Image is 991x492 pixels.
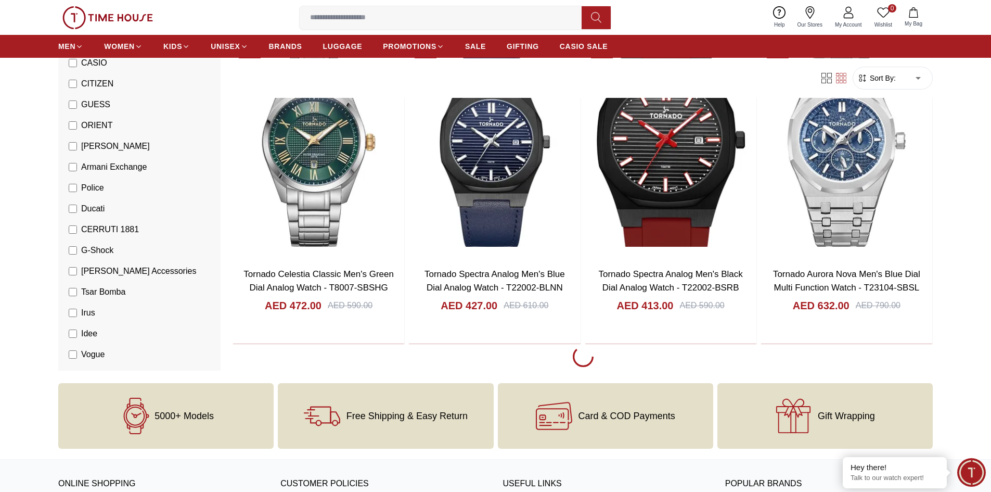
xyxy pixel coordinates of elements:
span: 5000+ Models [155,411,214,421]
span: Our Stores [793,21,827,29]
a: PROMOTIONS [383,37,444,56]
input: Armani Exchange [69,163,77,171]
a: Our Stores [791,4,829,31]
a: SALE [465,37,486,56]
h3: USEFUL LINKS [503,476,711,492]
h3: CUSTOMER POLICIES [280,476,488,492]
span: CERRUTI 1881 [81,223,139,236]
input: [PERSON_NAME] Accessories [69,267,77,275]
input: Ducati [69,205,77,213]
a: LUGGAGE [323,37,363,56]
div: AED 610.00 [504,299,548,312]
div: Chat Widget [957,458,986,487]
a: Tornado Spectra Analog Men's Blue Dial Analog Watch - T22002-BLNN [424,269,565,293]
a: BRANDS [269,37,302,56]
div: AED 590.00 [328,299,372,312]
button: My Bag [898,5,929,30]
a: MEN [58,37,83,56]
input: G-Shock [69,246,77,255]
span: SALE [465,41,486,52]
span: My Bag [900,20,926,28]
h3: Popular Brands [725,476,933,492]
span: BRANDS [269,41,302,52]
div: Hey there! [851,462,939,473]
h4: AED 413.00 [617,298,674,313]
span: Gift Wrapping [818,411,875,421]
span: Irus [81,307,95,319]
h4: AED 472.00 [265,298,321,313]
span: GUESS [81,98,110,111]
img: Tornado Spectra Analog Men's Blue Dial Analog Watch - T22002-BLNN [409,35,580,259]
span: 0 [888,4,896,12]
input: Irus [69,309,77,317]
a: KIDS [163,37,190,56]
span: [PERSON_NAME] Accessories [81,265,196,277]
input: CASIO [69,59,77,67]
span: Sort By: [868,73,896,83]
input: [PERSON_NAME] [69,142,77,150]
span: CASIO [81,57,107,69]
span: Idee [81,327,97,340]
span: CASIO SALE [560,41,608,52]
input: Tsar Bomba [69,288,77,296]
span: WOMEN [104,41,135,52]
img: Tornado Celestia Classic Men's Green Dial Analog Watch - T8007-SBSHG [233,35,404,259]
input: ORIENT [69,121,77,130]
span: GIFTING [507,41,539,52]
span: PROMOTIONS [383,41,436,52]
span: My Account [831,21,866,29]
button: Sort By: [857,73,896,83]
img: ... [62,6,153,29]
a: Tornado Spectra Analog Men's Black Dial Analog Watch - T22002-BSRB [598,269,742,293]
input: Police [69,184,77,192]
span: G-Shock [81,244,113,257]
input: GUESS [69,100,77,109]
a: Help [768,4,791,31]
a: CASIO SALE [560,37,608,56]
span: Free Shipping & Easy Return [346,411,468,421]
a: Tornado Aurora Nova Men's Blue Dial Multi Function Watch - T23104-SBSL [773,269,920,293]
h3: ONLINE SHOPPING [58,476,266,492]
a: Tornado Celestia Classic Men's Green Dial Analog Watch - T8007-SBSHG [243,269,394,293]
div: AED 590.00 [679,299,724,312]
span: KIDS [163,41,182,52]
span: [PERSON_NAME] [81,140,150,153]
span: Armani Exchange [81,161,147,173]
input: CERRUTI 1881 [69,225,77,234]
span: Help [770,21,789,29]
input: Idee [69,330,77,338]
h4: AED 427.00 [441,298,497,313]
span: Polaroid [81,369,112,382]
a: 0Wishlist [868,4,898,31]
a: WOMEN [104,37,143,56]
span: Tsar Bomba [81,286,125,298]
span: Vogue [81,348,105,361]
a: GIFTING [507,37,539,56]
span: ORIENT [81,119,112,132]
span: Ducati [81,203,105,215]
img: Tornado Aurora Nova Men's Blue Dial Multi Function Watch - T23104-SBSL [761,35,932,259]
h4: AED 632.00 [793,298,850,313]
span: Police [81,182,104,194]
img: Tornado Spectra Analog Men's Black Dial Analog Watch - T22002-BSRB [585,35,756,259]
input: Vogue [69,350,77,359]
p: Talk to our watch expert! [851,474,939,483]
a: UNISEX [211,37,248,56]
span: CITIZEN [81,78,113,90]
div: AED 790.00 [856,299,900,312]
input: CITIZEN [69,80,77,88]
span: Wishlist [870,21,896,29]
span: Card & COD Payments [578,411,675,421]
span: MEN [58,41,75,52]
span: UNISEX [211,41,240,52]
span: LUGGAGE [323,41,363,52]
